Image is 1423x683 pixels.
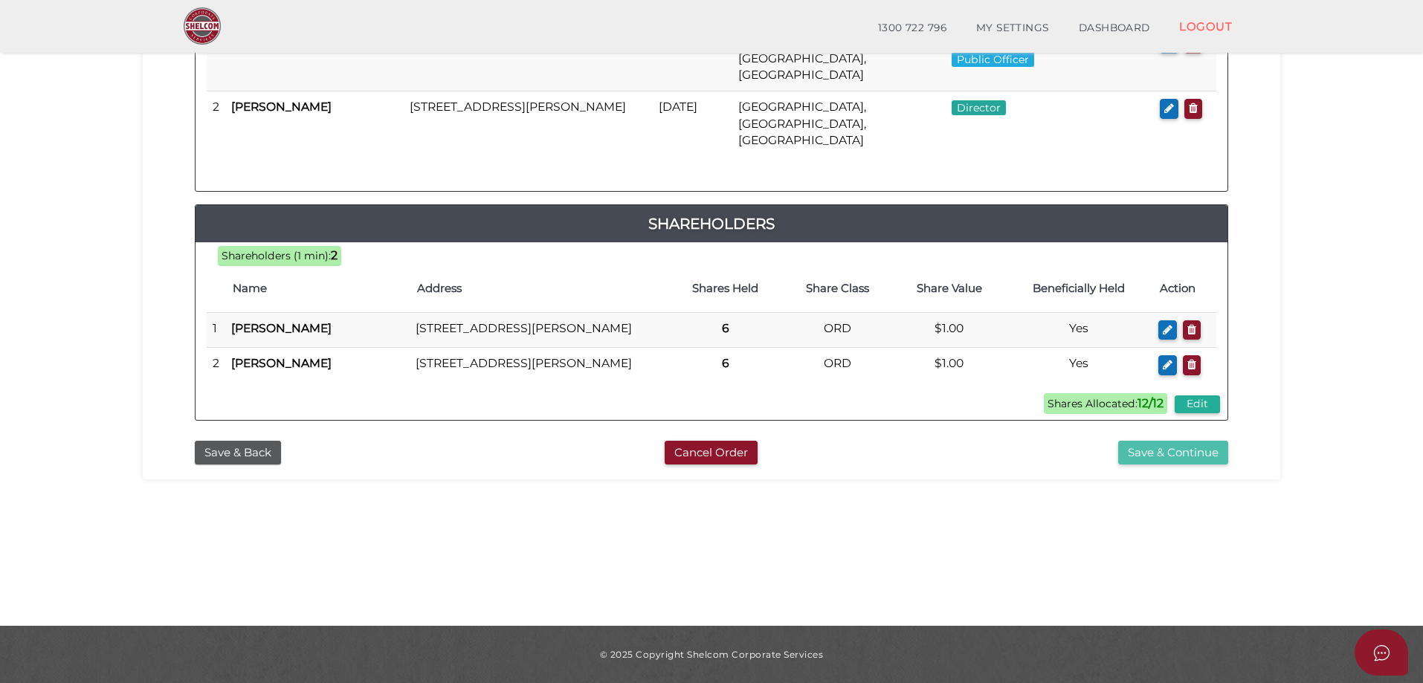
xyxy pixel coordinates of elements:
[331,248,338,262] b: 2
[665,441,758,465] button: Cancel Order
[207,312,225,348] td: 1
[231,100,332,114] b: [PERSON_NAME]
[207,91,225,156] td: 2
[1013,282,1146,295] h4: Beneficially Held
[952,52,1034,67] span: Public Officer
[653,91,732,156] td: [DATE]
[154,648,1269,661] div: © 2025 Copyright Shelcom Corporate Services
[1138,396,1164,410] b: 12/12
[1064,13,1165,43] a: DASHBOARD
[732,91,946,156] td: [GEOGRAPHIC_DATA], [GEOGRAPHIC_DATA], [GEOGRAPHIC_DATA]
[781,348,893,383] td: ORD
[231,321,332,335] b: [PERSON_NAME]
[653,26,732,91] td: [DATE]
[722,321,729,335] b: 6
[901,282,998,295] h4: Share Value
[894,312,1005,348] td: $1.00
[231,356,332,370] b: [PERSON_NAME]
[1164,11,1247,42] a: LOGOUT
[195,441,281,465] button: Save & Back
[1175,395,1220,412] button: Edit
[732,26,946,91] td: [GEOGRAPHIC_DATA], [GEOGRAPHIC_DATA], [GEOGRAPHIC_DATA]
[417,282,662,295] h4: Address
[410,348,669,383] td: [STREET_ADDRESS][PERSON_NAME]
[1044,393,1167,414] span: Shares Allocated:
[222,249,331,262] span: Shareholders (1 min):
[1118,441,1228,465] button: Save & Continue
[677,282,774,295] h4: Shares Held
[410,312,669,348] td: [STREET_ADDRESS][PERSON_NAME]
[207,26,225,91] td: 1
[404,26,653,91] td: [STREET_ADDRESS][PERSON_NAME]
[1355,629,1408,676] button: Open asap
[404,91,653,156] td: [STREET_ADDRESS][PERSON_NAME]
[233,282,402,295] h4: Name
[207,348,225,383] td: 2
[1005,348,1153,383] td: Yes
[961,13,1064,43] a: MY SETTINGS
[781,312,893,348] td: ORD
[196,212,1227,236] a: Shareholders
[952,100,1006,115] span: Director
[1005,312,1153,348] td: Yes
[1160,282,1209,295] h4: Action
[789,282,885,295] h4: Share Class
[894,348,1005,383] td: $1.00
[722,356,729,370] b: 6
[863,13,961,43] a: 1300 722 796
